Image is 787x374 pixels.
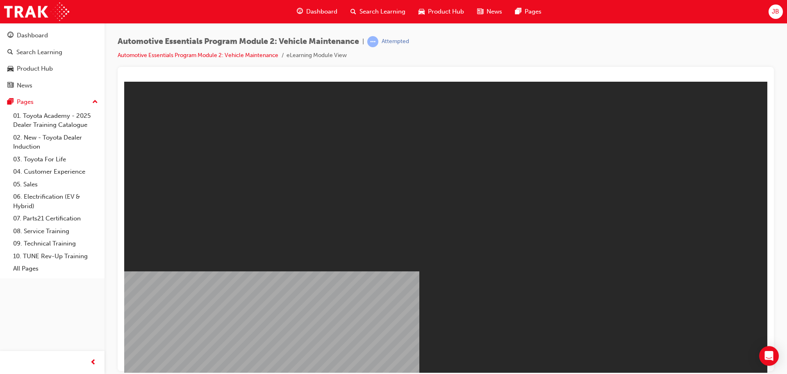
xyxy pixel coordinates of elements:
div: Product Hub [17,64,53,73]
span: up-icon [92,97,98,108]
a: 10. TUNE Rev-Up Training [10,250,101,263]
span: JB [772,7,779,16]
span: search-icon [7,49,13,56]
span: news-icon [7,82,14,89]
span: pages-icon [515,7,521,17]
a: guage-iconDashboard [290,3,344,20]
a: 05. Sales [10,178,101,191]
span: guage-icon [7,32,14,39]
div: News [17,81,32,90]
button: Pages [3,94,101,110]
span: Product Hub [428,7,464,16]
div: Dashboard [17,31,48,40]
span: prev-icon [90,358,96,368]
a: 02. New - Toyota Dealer Induction [10,131,101,153]
li: eLearning Module View [287,51,347,60]
span: Pages [525,7,541,16]
a: 07. Parts21 Certification [10,212,101,225]
span: news-icon [477,7,483,17]
div: Pages [17,97,34,107]
img: Trak [4,2,69,21]
div: Attempted [382,38,409,46]
span: car-icon [419,7,425,17]
a: Dashboard [3,28,101,43]
a: 03. Toyota For Life [10,153,101,166]
button: DashboardSearch LearningProduct HubNews [3,26,101,94]
a: search-iconSearch Learning [344,3,412,20]
span: guage-icon [297,7,303,17]
div: Open Intercom Messenger [759,346,779,366]
a: Product Hub [3,61,101,76]
span: Search Learning [359,7,405,16]
span: | [362,37,364,46]
span: search-icon [350,7,356,17]
span: car-icon [7,65,14,73]
a: news-iconNews [471,3,509,20]
a: car-iconProduct Hub [412,3,471,20]
a: 08. Service Training [10,225,101,238]
span: pages-icon [7,99,14,106]
a: Automotive Essentials Program Module 2: Vehicle Maintenance [118,52,278,59]
span: Dashboard [306,7,337,16]
a: pages-iconPages [509,3,548,20]
div: Search Learning [16,48,62,57]
a: 06. Electrification (EV & Hybrid) [10,190,101,212]
a: 04. Customer Experience [10,165,101,178]
a: All Pages [10,262,101,275]
a: 01. Toyota Academy - 2025 Dealer Training Catalogue [10,110,101,131]
span: News [487,7,502,16]
button: JB [769,5,783,19]
a: Search Learning [3,45,101,60]
span: learningRecordVerb_ATTEMPT-icon [367,36,378,47]
a: News [3,78,101,93]
span: Automotive Essentials Program Module 2: Vehicle Maintenance [118,37,359,46]
a: 09. Technical Training [10,237,101,250]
